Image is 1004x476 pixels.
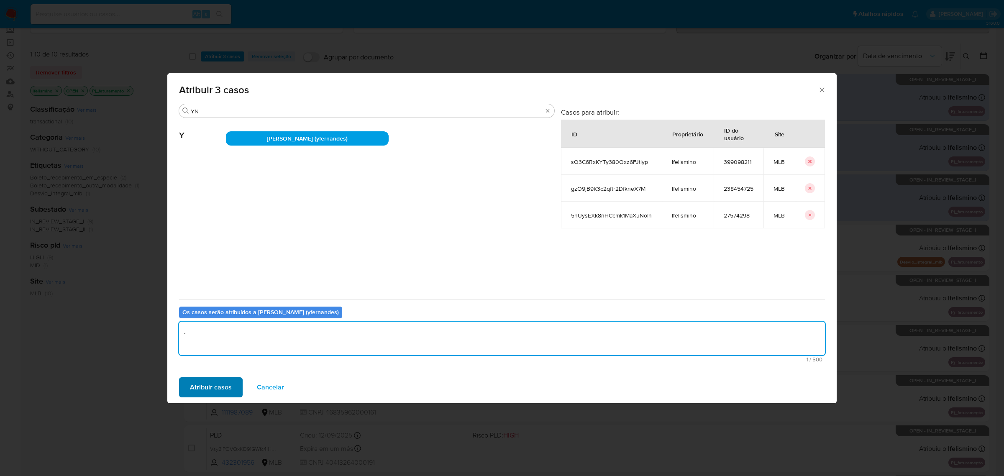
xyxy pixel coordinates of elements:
[818,86,825,93] button: Fechar a janela
[724,185,753,192] span: 238454725
[672,158,704,166] span: lfelismino
[672,185,704,192] span: lfelismino
[805,156,815,166] button: icon-button
[724,212,753,219] span: 27574298
[182,357,822,362] span: Máximo 500 caracteres
[191,107,543,115] input: Analista de pesquisa
[167,73,837,403] div: assign-modal
[672,212,704,219] span: lfelismino
[773,158,785,166] span: MLB
[246,377,295,397] button: Cancelar
[724,158,753,166] span: 399098211
[179,118,226,141] span: Y
[226,131,389,146] div: [PERSON_NAME] (yfernandes)
[179,322,825,355] textarea: .
[805,183,815,193] button: icon-button
[773,212,785,219] span: MLB
[179,377,243,397] button: Atribuir casos
[182,107,189,114] button: Buscar
[257,378,284,397] span: Cancelar
[662,124,713,144] div: Proprietário
[805,210,815,220] button: icon-button
[571,212,652,219] span: 5hUysEXk8nHCcmk1MaXuNoIn
[179,85,818,95] span: Atribuir 3 casos
[765,124,794,144] div: Site
[544,107,551,114] button: Borrar
[571,185,652,192] span: gzO9jB9K3c2qftr2DfkneX7M
[714,120,763,148] div: ID do usuário
[182,308,339,316] b: Os casos serão atribuídos a [PERSON_NAME] (yfernandes)
[561,124,587,144] div: ID
[190,378,232,397] span: Atribuir casos
[773,185,785,192] span: MLB
[561,108,825,116] h3: Casos para atribuir:
[267,134,348,143] span: [PERSON_NAME] (yfernandes)
[571,158,652,166] span: sO3C6RxKYTy380Oxz6FJtiyp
